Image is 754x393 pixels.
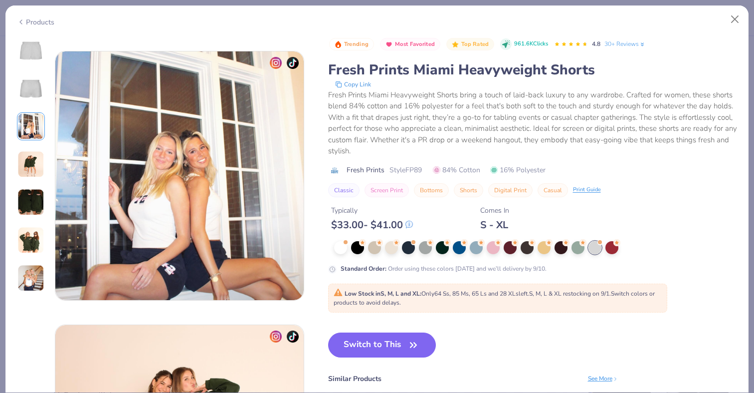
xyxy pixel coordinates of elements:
div: Products [17,17,54,27]
div: Comes In [480,205,509,216]
button: Close [726,10,745,29]
img: User generated content [17,151,44,178]
img: User generated content [17,265,44,292]
button: Badge Button [380,38,440,51]
div: S - XL [480,219,509,231]
button: Casual [538,183,568,197]
strong: Standard Order : [341,265,386,273]
span: 84% Cotton [433,165,480,175]
img: User generated content [17,227,44,254]
div: Fresh Prints Miami Heavyweight Shorts [328,60,738,79]
div: Similar Products [328,374,381,384]
strong: Low Stock in S, M, L and XL : [345,290,421,298]
div: Fresh Prints Miami Heavyweight Shorts bring a touch of laid-back luxury to any wardrobe. Crafted ... [328,89,738,157]
button: Shorts [454,183,483,197]
div: Order using these colors [DATE] and we’ll delivery by 9/10. [341,264,547,273]
img: insta-icon.png [270,331,282,343]
button: Badge Button [446,38,494,51]
div: See More [588,374,618,383]
button: Switch to This [328,333,436,358]
img: brand logo [328,166,342,174]
img: User generated content [17,113,44,140]
a: 30+ Reviews [604,39,646,48]
span: Only 64 Ss, 85 Ms, 65 Ls and 28 XLs left. S, M, L & XL restocking on 9/1. Switch colors or produc... [334,290,655,307]
button: copy to clipboard [332,79,374,89]
button: Badge Button [329,38,374,51]
button: Digital Print [488,183,533,197]
span: 4.8 [592,40,600,48]
img: User generated content [17,189,44,216]
img: Trending sort [334,40,342,48]
img: Most Favorited sort [385,40,393,48]
img: Top Rated sort [451,40,459,48]
img: Front [19,38,43,62]
span: Most Favorited [395,41,435,47]
img: insta-icon.png [270,57,282,69]
img: tiktok-icon.png [287,57,299,69]
span: Top Rated [461,41,489,47]
img: 822d683a-7509-4485-b1b6-42c8a1c5c870 [55,51,304,300]
button: Bottoms [414,183,449,197]
div: Typically [331,205,413,216]
span: 16% Polyester [490,165,546,175]
div: $ 33.00 - $ 41.00 [331,219,413,231]
button: Classic [328,183,360,197]
span: Fresh Prints [347,165,384,175]
div: 4.8 Stars [554,36,588,52]
button: Screen Print [365,183,409,197]
img: Back [19,76,43,100]
span: 961.6K Clicks [514,40,548,48]
div: Print Guide [573,186,601,194]
img: tiktok-icon.png [287,331,299,343]
span: Trending [344,41,369,47]
span: Style FP89 [389,165,422,175]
